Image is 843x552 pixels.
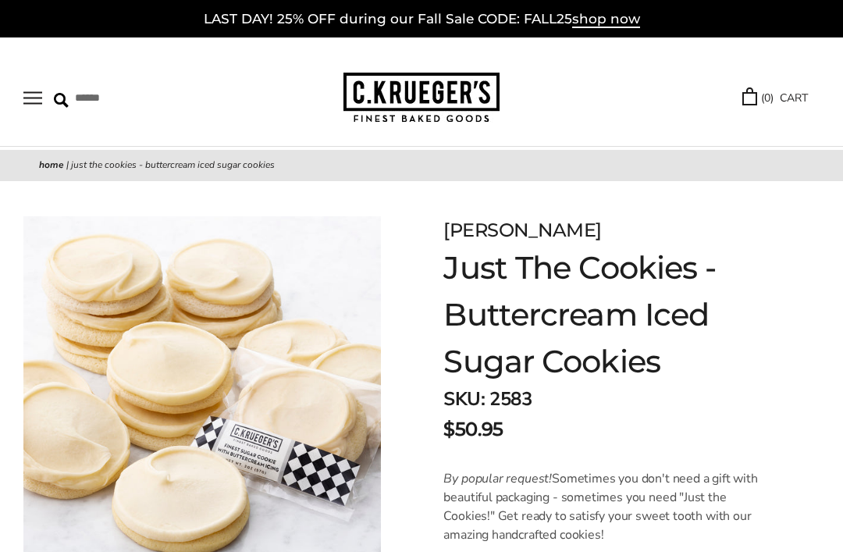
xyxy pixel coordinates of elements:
img: Search [54,93,69,108]
a: (0) CART [742,89,808,107]
span: shop now [572,11,640,28]
p: Sometimes you don't need a gift with beautiful packaging - sometimes you need "Just the Cookies!"... [443,469,765,544]
h1: Just The Cookies - Buttercream Iced Sugar Cookies [443,244,765,385]
em: By popular request! [443,470,552,487]
a: LAST DAY! 25% OFF during our Fall Sale CODE: FALL25shop now [204,11,640,28]
nav: breadcrumbs [39,158,804,173]
span: Just The Cookies - Buttercream Iced Sugar Cookies [71,158,275,171]
img: C.KRUEGER'S [343,73,500,123]
span: | [66,158,69,171]
span: 2583 [489,386,532,411]
button: Open navigation [23,91,42,105]
a: Home [39,158,64,171]
span: $50.95 [443,415,503,443]
div: [PERSON_NAME] [443,216,765,244]
strong: SKU: [443,386,485,411]
input: Search [54,86,214,110]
